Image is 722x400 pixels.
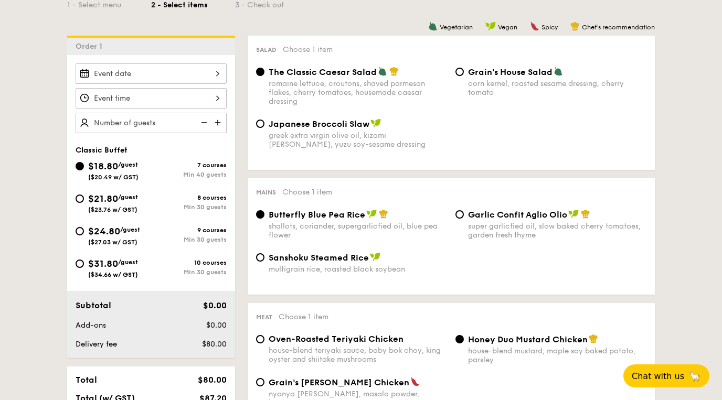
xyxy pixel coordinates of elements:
[88,271,138,278] span: ($34.66 w/ GST)
[151,194,227,201] div: 8 courses
[76,194,84,203] input: $21.80/guest($23.76 w/ GST)8 coursesMin 30 guests
[279,312,328,321] span: Choose 1 item
[76,321,106,330] span: Add-ons
[269,377,409,387] span: Grain's [PERSON_NAME] Chicken
[202,340,227,349] span: $80.00
[269,119,369,129] span: Japanese Broccoli Slaw
[455,335,464,343] input: Honey Duo Mustard Chickenhouse-blend mustard, maple soy baked potato, parsley
[256,189,276,196] span: Mains
[256,313,272,321] span: Meat
[88,239,137,246] span: ($27.03 w/ GST)
[198,375,227,385] span: $80.00
[76,113,227,133] input: Number of guests
[389,67,399,76] img: icon-chef-hat.a58ddaea.svg
[151,226,227,234] div: 9 courses
[151,171,227,178] div: Min 40 guests
[256,210,264,219] input: Butterfly Blue Pea Riceshallots, coriander, supergarlicfied oil, blue pea flower
[203,300,227,310] span: $0.00
[568,209,579,219] img: icon-vegan.f8ff3823.svg
[589,334,598,343] img: icon-chef-hat.a58ddaea.svg
[256,253,264,262] input: Sanshoku Steamed Ricemultigrain rice, roasted black soybean
[269,253,369,263] span: Sanshoku Steamed Rice
[76,300,111,310] span: Subtotal
[498,24,517,31] span: Vegan
[440,24,473,31] span: Vegetarian
[366,209,377,219] img: icon-vegan.f8ff3823.svg
[118,161,138,168] span: /guest
[269,346,447,364] div: house-blend teriyaki sauce, baby bok choy, king oyster and shiitake mushrooms
[378,67,387,76] img: icon-vegetarian.fe4039eb.svg
[379,209,388,219] img: icon-chef-hat.a58ddaea.svg
[88,174,139,181] span: ($20.49 w/ GST)
[76,162,84,170] input: $18.80/guest($20.49 w/ GST)7 coursesMin 40 guests
[541,24,558,31] span: Spicy
[468,210,567,220] span: Garlic Confit Aglio Olio
[269,67,377,77] span: The Classic Caesar Salad
[151,161,227,169] div: 7 courses
[370,118,381,128] img: icon-vegan.f8ff3823.svg
[88,160,118,172] span: $18.80
[410,377,420,386] img: icon-spicy.37a8142b.svg
[370,252,380,262] img: icon-vegan.f8ff3823.svg
[688,370,701,382] span: 🦙
[282,188,332,197] span: Choose 1 item
[455,68,464,76] input: Grain's House Saladcorn kernel, roasted sesame dressing, cherry tomato
[151,259,227,266] div: 10 courses
[76,146,128,155] span: Classic Buffet
[76,375,97,385] span: Total
[269,131,447,149] div: greek extra virgin olive oil, kizami [PERSON_NAME], yuzu soy-sesame dressing
[206,321,227,330] span: $0.00
[468,347,646,364] div: house-blend mustard, maple soy baked potato, parsley
[256,378,264,386] input: Grain's [PERSON_NAME] Chickennyonya [PERSON_NAME], masala powder, lemongrass
[76,63,227,84] input: Event date
[269,79,447,106] div: romaine lettuce, croutons, shaved parmesan flakes, cherry tomatoes, housemade caesar dressing
[632,371,684,381] span: Chat with us
[76,88,227,109] input: Event time
[623,364,709,387] button: Chat with us🦙
[120,226,140,233] span: /guest
[256,120,264,128] input: Japanese Broccoli Slawgreek extra virgin olive oil, kizami [PERSON_NAME], yuzu soy-sesame dressing
[88,193,118,204] span: $21.80
[582,24,655,31] span: Chef's recommendation
[554,67,563,76] img: icon-vegetarian.fe4039eb.svg
[76,227,84,235] input: $24.80/guest($27.03 w/ GST)9 coursesMin 30 guests
[468,79,646,97] div: corn kernel, roasted sesame dressing, cherry tomato
[76,340,117,349] span: Delivery fee
[88,258,118,269] span: $31.80
[269,334,404,344] span: Oven-Roasted Teriyaki Chicken
[256,46,277,53] span: Salad
[581,209,590,219] img: icon-chef-hat.a58ddaea.svg
[570,21,580,31] img: icon-chef-hat.a58ddaea.svg
[269,222,447,240] div: shallots, coriander, supergarlicfied oil, blue pea flower
[468,222,646,240] div: super garlicfied oil, slow baked cherry tomatoes, garden fresh thyme
[76,42,107,51] span: Order 1
[76,260,84,268] input: $31.80/guest($34.66 w/ GST)10 coursesMin 30 guests
[151,236,227,243] div: Min 30 guests
[256,68,264,76] input: The Classic Caesar Saladromaine lettuce, croutons, shaved parmesan flakes, cherry tomatoes, house...
[269,265,447,274] div: multigrain rice, roasted black soybean
[468,334,588,344] span: Honey Duo Mustard Chicken
[269,210,365,220] span: Butterfly Blue Pea Rice
[151,268,227,276] div: Min 30 guests
[468,67,553,77] span: Grain's House Salad
[118,258,138,266] span: /guest
[88,225,120,237] span: $24.80
[256,335,264,343] input: Oven-Roasted Teriyaki Chickenhouse-blend teriyaki sauce, baby bok choy, king oyster and shiitake ...
[195,113,211,133] img: icon-reduce.1d2dbef1.svg
[118,193,138,201] span: /guest
[211,113,227,133] img: icon-add.58712e84.svg
[485,21,496,31] img: icon-vegan.f8ff3823.svg
[530,21,539,31] img: icon-spicy.37a8142b.svg
[428,21,438,31] img: icon-vegetarian.fe4039eb.svg
[283,45,333,54] span: Choose 1 item
[455,210,464,219] input: Garlic Confit Aglio Oliosuper garlicfied oil, slow baked cherry tomatoes, garden fresh thyme
[151,203,227,211] div: Min 30 guests
[88,206,137,213] span: ($23.76 w/ GST)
